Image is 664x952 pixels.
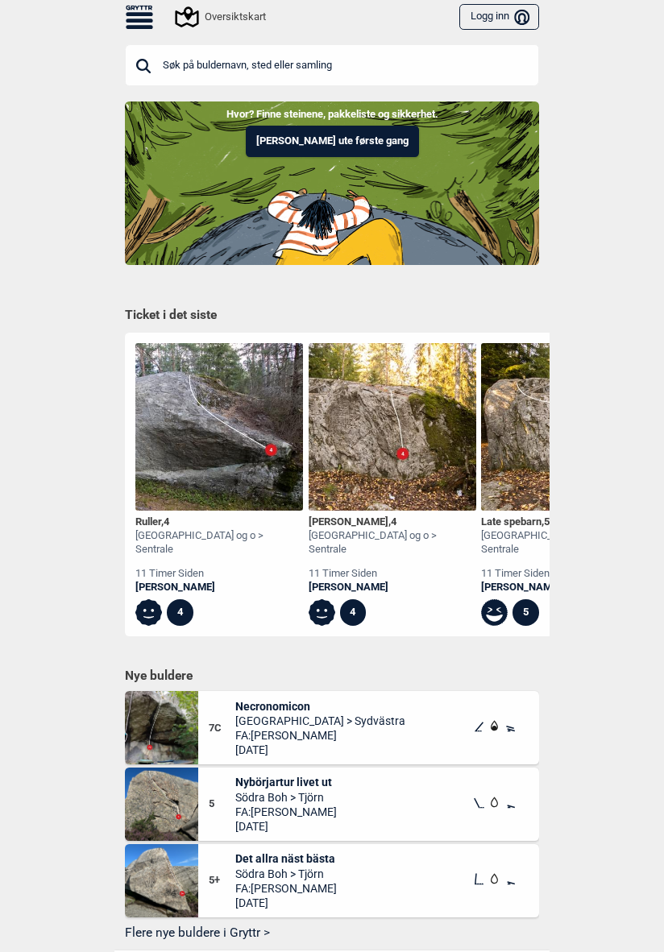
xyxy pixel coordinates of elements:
div: Det allra nast basta5+Det allra näst bästaSödra Boh > TjörnFA:[PERSON_NAME][DATE] [125,844,539,917]
span: 5 [209,797,235,811]
div: 4 [167,599,193,626]
div: [GEOGRAPHIC_DATA] og o > Sentrale [135,529,303,557]
span: Det allra näst bästa [235,851,337,866]
img: Late spebarn 210514 [481,343,649,511]
img: Nyborjartur livet ut [125,768,198,841]
span: 5+ [209,874,235,888]
img: Det allra nast basta [125,844,198,917]
div: Necronomicon7CNecronomicon[GEOGRAPHIC_DATA] > SydvästraFA:[PERSON_NAME][DATE] [125,691,539,764]
p: Hvor? Finne steinene, pakkeliste og sikkerhet. [12,106,652,122]
span: 4 [164,515,169,528]
span: [DATE] [235,896,337,910]
div: Ruller , [135,515,303,529]
div: 11 timer siden [309,567,476,581]
span: Södra Boh > Tjörn [235,790,337,805]
span: Necronomicon [235,699,405,714]
div: 11 timer siden [481,567,649,581]
div: Nyborjartur livet ut5Nybörjartur livet utSödra Boh > TjörnFA:[PERSON_NAME][DATE] [125,768,539,841]
img: Necronomicon [125,691,198,764]
div: 5 [513,599,539,626]
span: 4 [391,515,396,528]
div: [PERSON_NAME] , [309,515,476,529]
img: Ruller 201108 [135,343,303,511]
button: [PERSON_NAME] ute første gang [246,126,419,157]
button: Flere nye buldere i Gryttr > [125,921,539,946]
h1: Nye buldere [125,668,539,684]
div: [GEOGRAPHIC_DATA] og o > Sentrale [309,529,476,557]
span: [DATE] [235,819,337,834]
a: [PERSON_NAME] [309,581,476,594]
span: [DATE] [235,743,405,757]
span: 5 [544,515,550,528]
span: FA: [PERSON_NAME] [235,805,337,819]
span: Nybörjartur livet ut [235,775,337,789]
img: Indoor to outdoor [125,101,539,264]
a: [PERSON_NAME] [481,581,649,594]
div: [GEOGRAPHIC_DATA] og o > Sentrale [481,529,649,557]
div: Late spebarn , [481,515,649,529]
span: 7C [209,722,235,735]
a: [PERSON_NAME] [135,581,303,594]
div: 11 timer siden [135,567,303,581]
div: 4 [340,599,367,626]
img: Theo ri 210514 [309,343,476,511]
input: Søk på buldernavn, sted eller samling [125,44,539,86]
span: Södra Boh > Tjörn [235,867,337,881]
span: [GEOGRAPHIC_DATA] > Sydvästra [235,714,405,728]
h1: Ticket i det siste [125,307,539,325]
span: FA: [PERSON_NAME] [235,728,405,743]
span: FA: [PERSON_NAME] [235,881,337,896]
button: Logg inn [459,4,539,31]
div: Oversiktskart [177,7,266,27]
